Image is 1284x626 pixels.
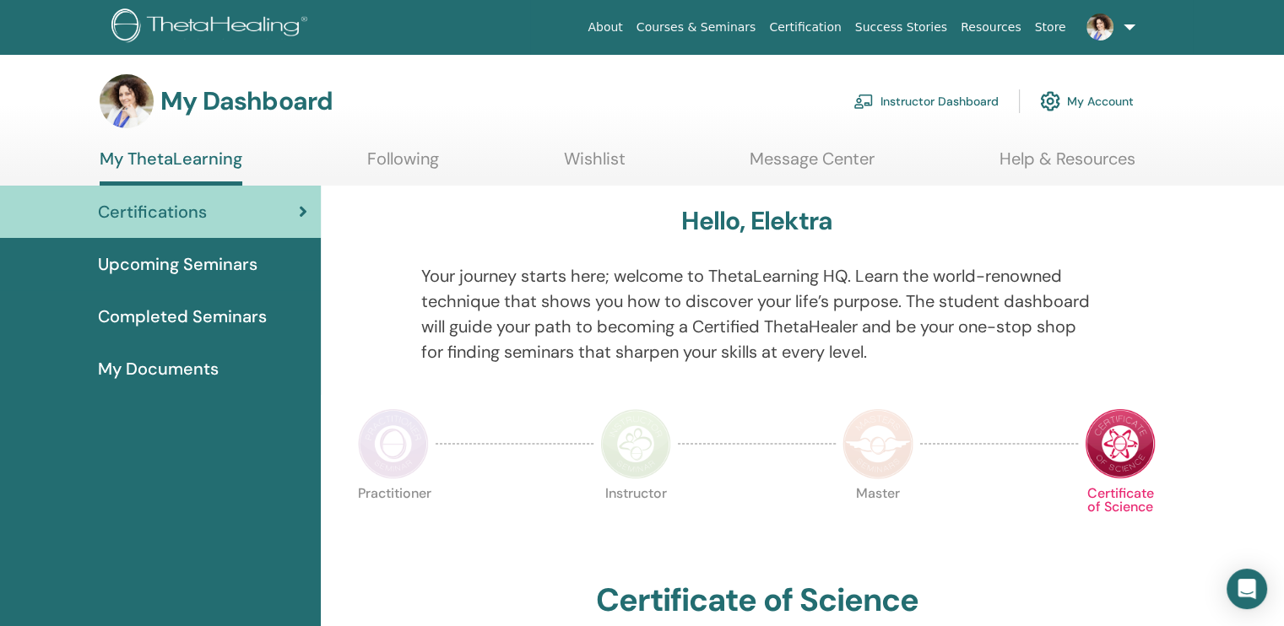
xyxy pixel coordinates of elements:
[100,74,154,128] img: default.jpg
[853,83,999,120] a: Instructor Dashboard
[954,12,1028,43] a: Resources
[1040,87,1060,116] img: cog.svg
[1086,13,1113,40] img: default.jpg
[600,487,671,558] p: Instructor
[98,304,267,329] span: Completed Seminars
[581,12,629,43] a: About
[853,94,874,109] img: chalkboard-teacher.svg
[367,148,439,181] a: Following
[1227,569,1267,609] div: Open Intercom Messenger
[100,148,242,186] a: My ThetaLearning
[111,8,313,46] img: logo.png
[750,148,875,181] a: Message Center
[564,148,626,181] a: Wishlist
[1085,408,1156,479] img: Certificate of Science
[98,199,207,224] span: Certifications
[630,12,763,43] a: Courses & Seminars
[596,581,918,620] h2: Certificate of Science
[1028,12,1073,43] a: Store
[842,408,913,479] img: Master
[842,487,913,558] p: Master
[681,206,832,236] h3: Hello, Elektra
[98,251,257,277] span: Upcoming Seminars
[1000,148,1135,181] a: Help & Resources
[1085,487,1156,558] p: Certificate of Science
[848,12,954,43] a: Success Stories
[1040,83,1134,120] a: My Account
[358,408,429,479] img: Practitioner
[358,487,429,558] p: Practitioner
[421,263,1093,364] p: Your journey starts here; welcome to ThetaLearning HQ. Learn the world-renowned technique that sh...
[600,408,671,479] img: Instructor
[160,86,333,116] h3: My Dashboard
[98,356,219,381] span: My Documents
[762,12,848,43] a: Certification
